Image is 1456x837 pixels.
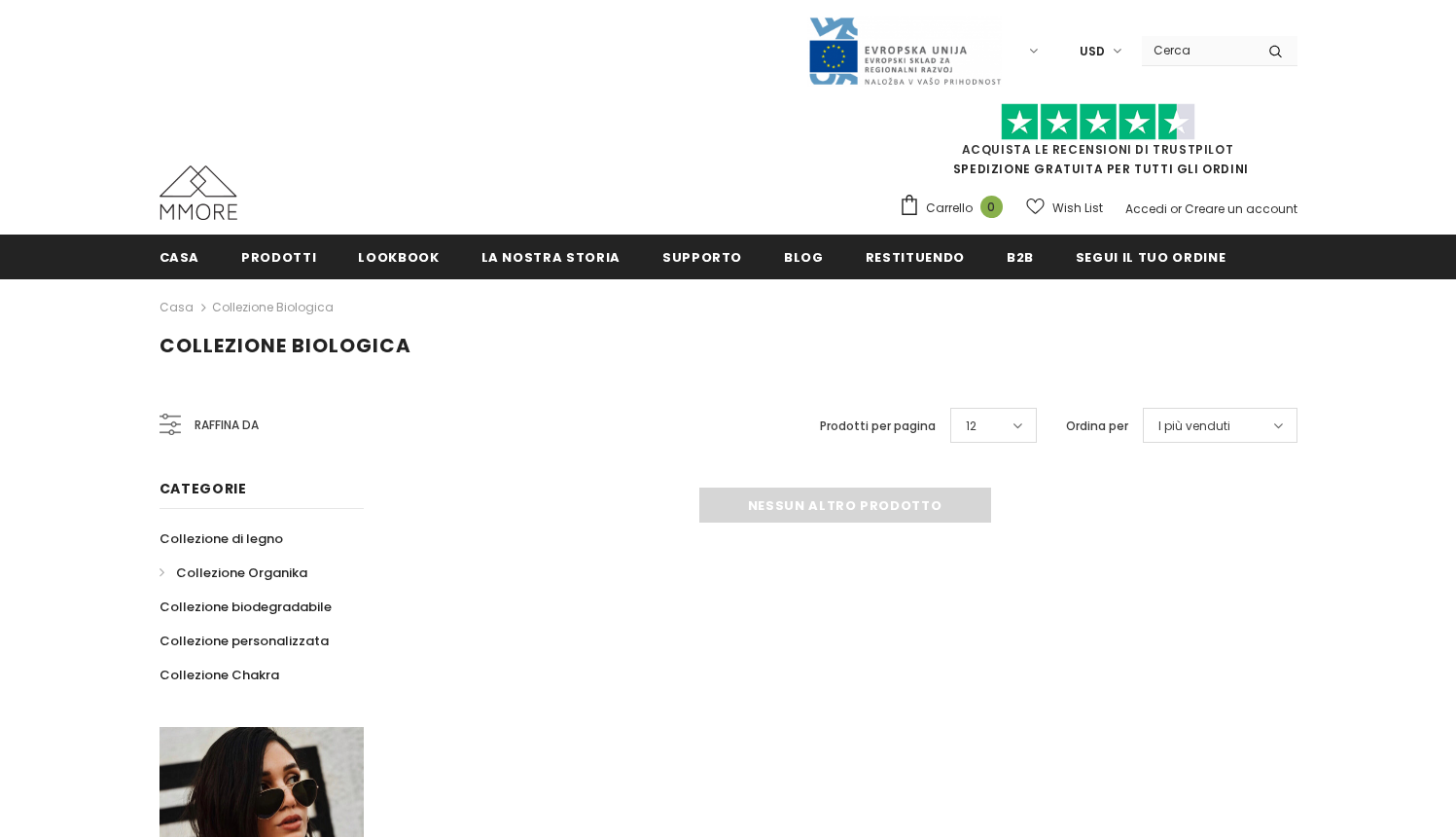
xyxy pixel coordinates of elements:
[481,235,621,278] a: La nostra storia
[160,235,200,278] a: Casa
[160,479,247,498] span: Categorie
[1001,103,1195,141] img: Fidati di Pilot Stars
[1052,199,1103,218] span: Wish List
[160,590,332,624] a: Collezione biodegradabile
[807,42,1002,58] a: Javni Razpis
[1080,42,1105,61] span: USD
[662,248,742,267] span: supporto
[1066,417,1128,436] label: Ordina per
[160,332,411,359] span: Collezione biologica
[899,112,1297,177] span: SPEDIZIONE GRATUITA PER TUTTI GLI ORDINI
[358,235,439,278] a: Lookbook
[212,299,334,315] a: Collezione biologica
[784,248,824,267] span: Blog
[962,141,1234,158] a: Acquista le recensioni di TrustPilot
[1125,200,1167,217] a: Accedi
[160,522,283,556] a: Collezione di legno
[1158,417,1230,436] span: I più venduti
[807,16,1002,87] img: Javni Razpis
[160,529,283,548] span: Collezione di legno
[1142,36,1254,64] input: Search Site
[160,598,332,616] span: Collezione biodegradabile
[160,556,307,590] a: Collezione Organika
[160,248,200,267] span: Casa
[160,666,279,684] span: Collezione Chakra
[160,624,329,658] a: Collezione personalizzata
[160,632,329,650] span: Collezione personalizzata
[481,248,621,267] span: La nostra storia
[1007,248,1034,267] span: B2B
[1076,235,1225,278] a: Segui il tuo ordine
[966,417,977,436] span: 12
[866,248,965,267] span: Restituendo
[1076,248,1225,267] span: Segui il tuo ordine
[784,235,824,278] a: Blog
[1007,235,1034,278] a: B2B
[899,194,1012,223] a: Carrello 0
[926,199,973,218] span: Carrello
[160,658,279,692] a: Collezione Chakra
[1170,200,1182,217] span: or
[160,296,194,319] a: Casa
[241,235,316,278] a: Prodotti
[160,165,237,220] img: Casi MMORE
[176,564,307,582] span: Collezione Organika
[662,235,742,278] a: supporto
[820,417,936,436] label: Prodotti per pagina
[866,235,965,278] a: Restituendo
[241,248,316,267] span: Prodotti
[980,196,1003,218] span: 0
[358,248,439,267] span: Lookbook
[195,415,259,436] span: Raffina da
[1185,200,1297,217] a: Creare un account
[1026,191,1103,225] a: Wish List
